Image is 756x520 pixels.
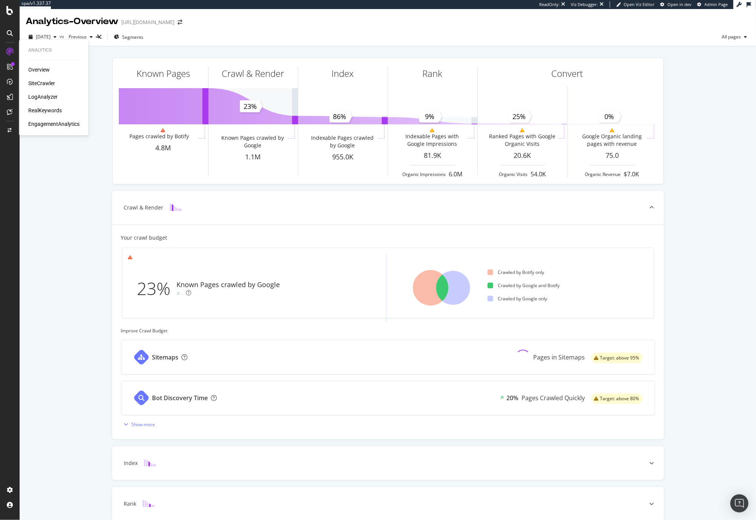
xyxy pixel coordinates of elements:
[181,290,183,297] div: -
[152,394,208,402] div: Bot Discovery Time
[143,500,155,507] img: block-icon
[624,2,655,7] span: Open Viz Editor
[571,2,598,8] div: Viz Debugger:
[591,353,643,363] div: warning label
[660,2,692,8] a: Open in dev
[222,67,284,80] div: Crawl & Render
[121,381,655,415] a: Bot Discovery Time20%Pages Crawled Quicklywarning label
[119,143,208,153] div: 4.8M
[26,31,60,43] button: [DATE]
[697,2,728,8] a: Admin Page
[132,421,155,428] div: Show more
[121,340,655,375] a: SitemapsPages in Sitemapswarning label
[66,34,87,40] span: Previous
[28,120,80,128] a: EngagementAnalytics
[137,276,177,301] div: 23%
[388,151,477,161] div: 81.9K
[152,353,179,362] div: Sitemaps
[129,133,189,140] div: Pages crawled by Botify
[449,170,463,179] div: 6.0M
[111,31,146,43] button: Segments
[298,152,388,162] div: 955.0K
[36,34,51,40] span: 2025 Sep. 1st
[539,2,560,8] div: ReadOnly:
[136,67,190,80] div: Known Pages
[121,418,155,430] button: Show more
[144,459,156,466] img: block-icon
[488,269,544,275] div: Crawled by Botify only
[60,33,66,40] span: vs
[399,133,466,148] div: Indexable Pages with Google Impressions
[177,292,180,295] img: Equal
[704,2,728,7] span: Admin Page
[28,47,80,54] div: Analytics
[124,204,164,211] div: Crawl & Render
[667,2,692,7] span: Open in dev
[600,356,639,360] span: Target: above 95%
[600,396,639,401] span: Target: above 80%
[28,93,58,101] a: LogAnalyzer
[178,20,182,25] div: arrow-right-arrow-left
[616,2,655,8] a: Open Viz Editor
[423,67,443,80] div: Rank
[507,394,519,402] div: 20%
[522,394,585,402] div: Pages Crawled Quickly
[403,171,446,177] div: Organic Impressions
[124,500,136,508] div: Rank
[219,134,287,149] div: Known Pages crawled by Google
[124,459,138,467] div: Index
[488,295,547,302] div: Crawled by Google only
[309,134,376,149] div: Indexable Pages crawled by Google
[121,234,167,242] div: Your crawl budget
[122,34,143,40] span: Segments
[719,34,741,40] span: All pages
[28,80,55,87] a: SiteCrawler
[28,66,50,73] a: Overview
[332,67,354,80] div: Index
[177,280,280,290] div: Known Pages crawled by Google
[28,107,62,114] a: RealKeywords
[591,393,643,404] div: warning label
[719,31,750,43] button: All pages
[534,353,585,362] div: Pages in Sitemaps
[26,15,118,28] div: Analytics - Overview
[209,152,298,162] div: 1.1M
[170,204,182,211] img: block-icon
[121,327,655,334] div: Improve Crawl Budget
[488,282,560,289] div: Crawled by Google and Botify
[730,494,748,512] div: Open Intercom Messenger
[66,31,96,43] button: Previous
[121,18,175,26] div: [URL][DOMAIN_NAME]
